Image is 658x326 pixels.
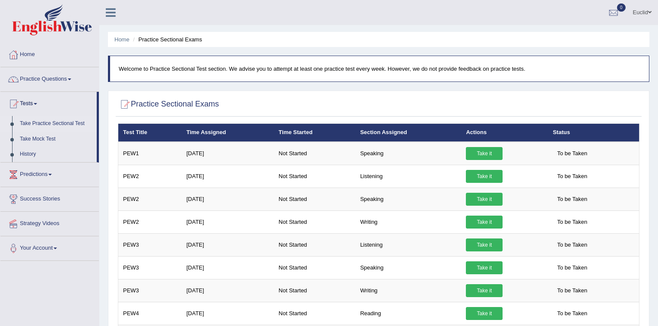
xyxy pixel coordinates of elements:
[466,147,503,160] a: Take it
[274,142,355,165] td: Not Started
[0,236,99,258] a: Your Account
[355,210,461,233] td: Writing
[553,147,592,160] span: To be Taken
[16,116,97,132] a: Take Practice Sectional Test
[274,233,355,256] td: Not Started
[355,124,461,142] th: Section Assigned
[118,188,182,210] td: PEW2
[553,216,592,229] span: To be Taken
[466,284,503,297] a: Take it
[16,147,97,162] a: History
[182,165,274,188] td: [DATE]
[118,165,182,188] td: PEW2
[131,35,202,44] li: Practice Sectional Exams
[553,284,592,297] span: To be Taken
[118,210,182,233] td: PEW2
[553,261,592,274] span: To be Taken
[0,43,99,64] a: Home
[553,193,592,206] span: To be Taken
[466,238,503,251] a: Take it
[182,188,274,210] td: [DATE]
[0,92,97,113] a: Tests
[617,3,626,12] span: 0
[355,142,461,165] td: Speaking
[182,142,274,165] td: [DATE]
[274,210,355,233] td: Not Started
[553,307,592,320] span: To be Taken
[118,279,182,302] td: PEW3
[114,36,130,43] a: Home
[355,279,461,302] td: Writing
[0,212,99,233] a: Strategy Videos
[118,302,182,325] td: PEW4
[355,302,461,325] td: Reading
[466,307,503,320] a: Take it
[274,256,355,279] td: Not Started
[553,170,592,183] span: To be Taken
[0,163,99,184] a: Predictions
[355,188,461,210] td: Speaking
[182,256,274,279] td: [DATE]
[0,187,99,209] a: Success Stories
[16,132,97,147] a: Take Mock Test
[466,193,503,206] a: Take it
[466,261,503,274] a: Take it
[466,170,503,183] a: Take it
[274,279,355,302] td: Not Started
[274,165,355,188] td: Not Started
[182,302,274,325] td: [DATE]
[466,216,503,229] a: Take it
[0,67,99,89] a: Practice Questions
[118,142,182,165] td: PEW1
[182,124,274,142] th: Time Assigned
[548,124,639,142] th: Status
[182,233,274,256] td: [DATE]
[355,256,461,279] td: Speaking
[118,98,219,111] h2: Practice Sectional Exams
[461,124,548,142] th: Actions
[553,238,592,251] span: To be Taken
[182,210,274,233] td: [DATE]
[274,188,355,210] td: Not Started
[274,302,355,325] td: Not Started
[355,165,461,188] td: Listening
[118,124,182,142] th: Test Title
[274,124,355,142] th: Time Started
[355,233,461,256] td: Listening
[118,233,182,256] td: PEW3
[118,256,182,279] td: PEW3
[182,279,274,302] td: [DATE]
[119,65,640,73] p: Welcome to Practice Sectional Test section. We advise you to attempt at least one practice test e...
